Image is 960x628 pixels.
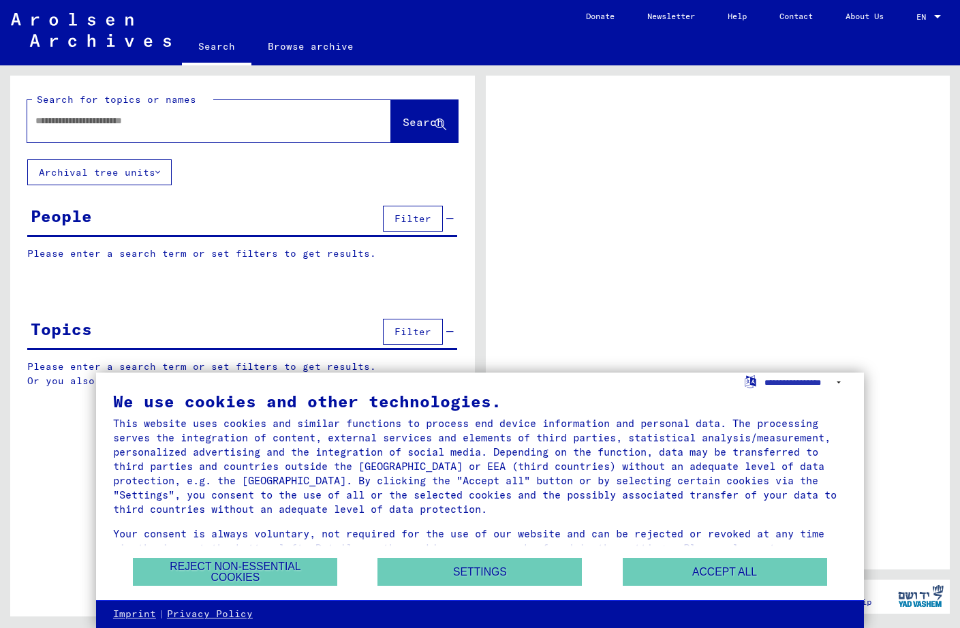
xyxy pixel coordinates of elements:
[383,206,443,232] button: Filter
[27,360,458,388] p: Please enter a search term or set filters to get results. Or you also can browse the manually.
[31,204,92,228] div: People
[167,608,253,621] a: Privacy Policy
[391,100,458,142] button: Search
[251,30,370,63] a: Browse archive
[916,12,931,22] span: EN
[394,326,431,338] span: Filter
[377,558,582,586] button: Settings
[182,30,251,65] a: Search
[403,115,444,129] span: Search
[895,579,946,613] img: yv_logo.png
[113,527,847,569] div: Your consent is always voluntary, not required for the use of our website and can be rejected or ...
[623,558,827,586] button: Accept all
[113,608,156,621] a: Imprint
[394,213,431,225] span: Filter
[27,159,172,185] button: Archival tree units
[113,393,847,409] div: We use cookies and other technologies.
[11,13,171,47] img: Arolsen_neg.svg
[133,558,337,586] button: Reject non-essential cookies
[37,93,196,106] mat-label: Search for topics or names
[383,319,443,345] button: Filter
[31,317,92,341] div: Topics
[27,247,457,261] p: Please enter a search term or set filters to get results.
[113,416,847,516] div: This website uses cookies and similar functions to process end device information and personal da...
